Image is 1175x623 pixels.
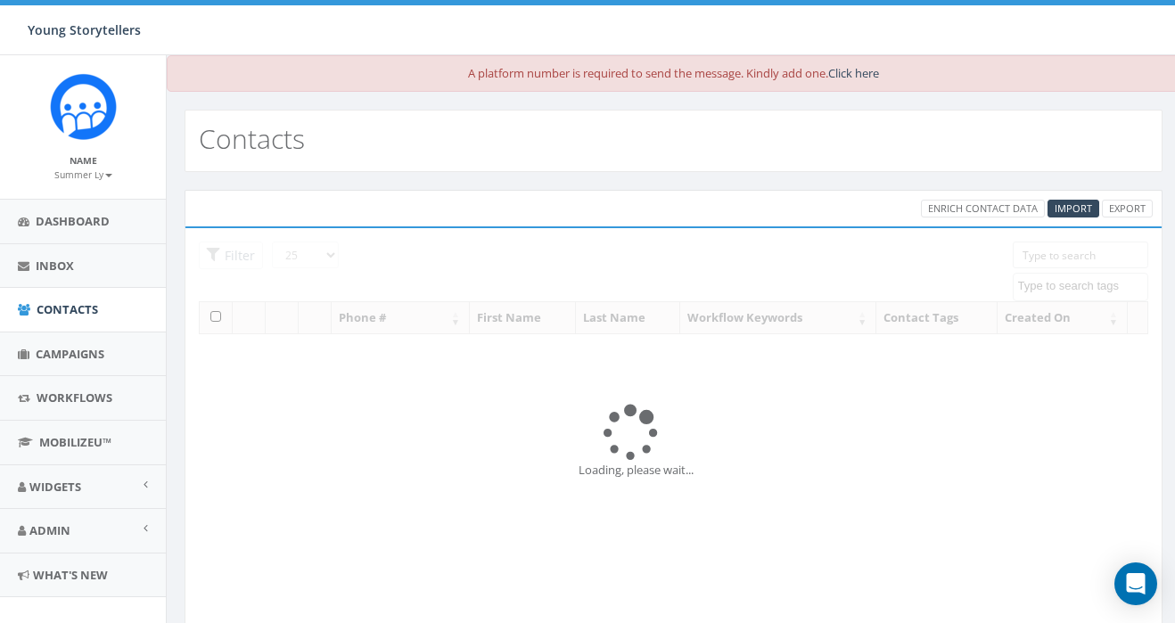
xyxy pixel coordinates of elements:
span: Import [1055,201,1092,215]
span: Inbox [36,258,74,274]
span: Enrich Contact Data [928,201,1038,215]
a: Import [1048,200,1099,218]
a: Summer Ly [54,166,112,182]
small: Name [70,154,97,167]
span: Admin [29,522,70,538]
small: Summer Ly [54,168,112,181]
span: Dashboard [36,213,110,229]
span: Young Storytellers [28,21,141,38]
h2: Contacts [199,124,305,153]
span: Widgets [29,479,81,495]
span: Campaigns [36,346,104,362]
div: Loading, please wait... [579,462,768,479]
a: Enrich Contact Data [921,200,1045,218]
span: Contacts [37,301,98,317]
img: Rally_Corp_Icon_1.png [50,73,117,140]
span: What's New [33,567,108,583]
span: Workflows [37,389,112,406]
span: MobilizeU™ [39,434,111,450]
a: Export [1102,200,1153,218]
div: Open Intercom Messenger [1114,562,1157,605]
span: CSV files only [1055,201,1092,215]
a: Click here [828,65,879,81]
